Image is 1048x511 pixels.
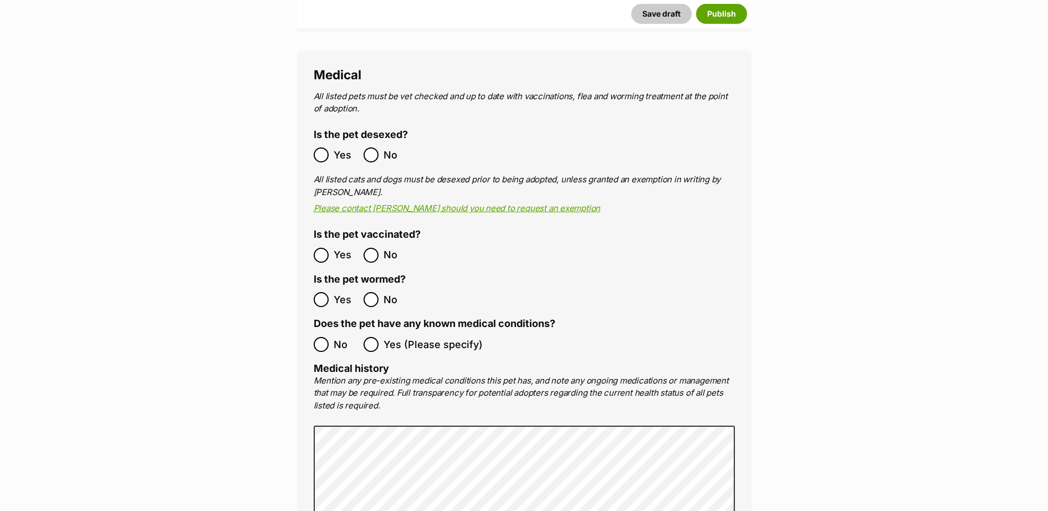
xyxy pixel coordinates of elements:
[384,337,483,352] span: Yes (Please specify)
[314,67,361,82] span: Medical
[314,229,421,241] label: Is the pet vaccinated?
[314,375,735,412] p: Mention any pre-existing medical conditions this pet has, and note any ongoing medications or man...
[314,90,735,115] p: All listed pets must be vet checked and up to date with vaccinations, flea and worming treatment ...
[334,248,358,263] span: Yes
[314,274,406,285] label: Is the pet wormed?
[696,4,747,24] button: Publish
[334,147,358,162] span: Yes
[384,248,408,263] span: No
[314,203,601,213] a: Please contact [PERSON_NAME] should you need to request an exemption
[384,292,408,307] span: No
[314,173,735,198] p: All listed cats and dogs must be desexed prior to being adopted, unless granted an exemption in w...
[314,129,408,141] label: Is the pet desexed?
[334,292,358,307] span: Yes
[631,4,692,24] button: Save draft
[314,318,555,330] label: Does the pet have any known medical conditions?
[384,147,408,162] span: No
[314,362,389,374] label: Medical history
[334,337,358,352] span: No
